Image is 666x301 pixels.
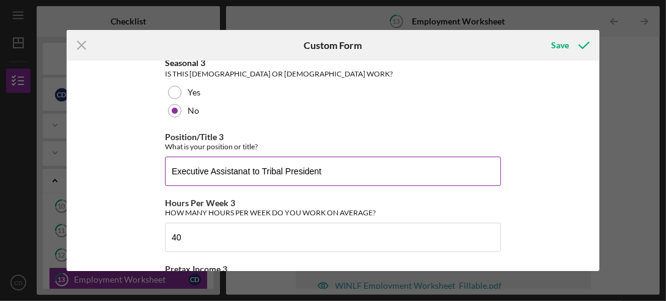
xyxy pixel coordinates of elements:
div: HOW MANY HOURS PER WEEK DO YOU WORK ON AVERAGE? [165,208,501,217]
button: Save [539,33,599,58]
label: Hours Per Week 3 [165,198,235,208]
label: Yes [188,87,200,97]
h6: Custom Form [304,40,362,51]
div: Seasonal 3 [165,58,501,68]
label: Position/Title 3 [165,132,224,142]
label: No [188,106,199,116]
div: Save [551,33,569,58]
div: IS THIS [DEMOGRAPHIC_DATA] OR [DEMOGRAPHIC_DATA] WORK? [165,68,501,80]
label: Pretax Income 3 [165,264,227,274]
div: What is your position or title? [165,142,501,151]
